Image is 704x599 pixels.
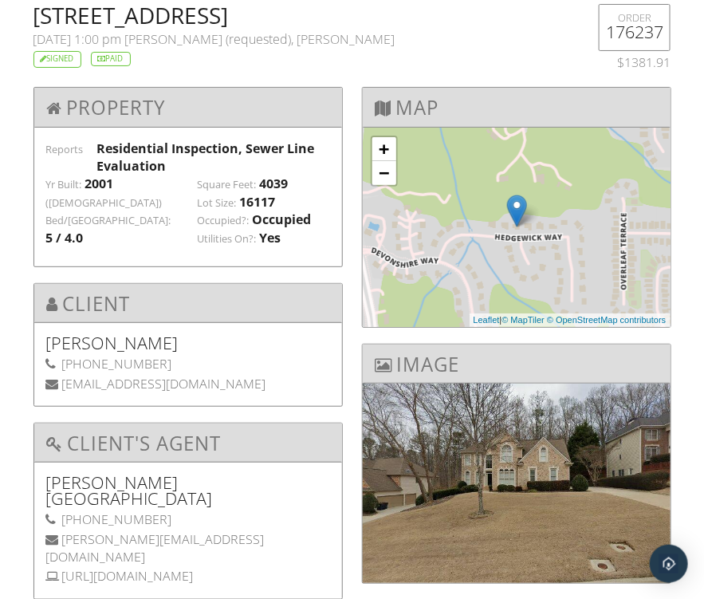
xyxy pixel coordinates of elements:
div: Signed [33,51,81,68]
div: [PHONE_NUMBER] [46,510,330,528]
label: Bed/[GEOGRAPHIC_DATA]: [46,214,171,228]
h5: [PERSON_NAME] [46,335,330,351]
label: Square Feet: [198,178,257,192]
div: [URL][DOMAIN_NAME] [46,567,330,585]
label: Utilities On?: [198,232,257,246]
div: [PHONE_NUMBER] [46,355,330,372]
div: 16117 [240,193,276,211]
span: [PERSON_NAME] (requested), [PERSON_NAME] [125,30,395,48]
h3: Image [363,345,671,384]
label: Yr Built: [46,178,82,192]
div: 2001 [85,175,114,192]
a: © MapTiler [502,315,545,325]
label: ([DEMOGRAPHIC_DATA]) [46,196,163,211]
a: Zoom in [372,137,396,161]
div: 5 / 4.0 [46,229,84,246]
h5: 176237 [606,24,663,40]
div: Paid [91,52,131,67]
div: $1381.91 [580,53,671,71]
div: [PERSON_NAME][EMAIL_ADDRESS][DOMAIN_NAME] [46,530,330,566]
h3: Client's Agent [34,424,342,463]
span: [DATE] 1:00 pm [33,30,122,48]
label: Lot Size: [198,196,237,211]
div: [EMAIL_ADDRESS][DOMAIN_NAME] [46,375,330,392]
h2: [STREET_ADDRESS] [33,4,562,26]
h3: Map [363,88,671,127]
div: 4039 [260,175,289,192]
div: Residential Inspection, Sewer Line Evaluation [96,140,330,175]
h3: Property [34,88,342,127]
div: | [470,313,671,327]
label: Reports [46,142,84,156]
a: Leaflet [474,315,500,325]
h3: Client [34,284,342,323]
div: Yes [260,229,281,246]
div: Occupied [253,211,312,228]
div: Open Intercom Messenger [650,545,688,583]
h5: [PERSON_NAME][GEOGRAPHIC_DATA] [46,475,330,506]
div: ORDER [606,11,663,24]
label: Occupied?: [198,214,250,228]
a: © OpenStreetMap contributors [547,315,666,325]
a: Zoom out [372,161,396,185]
